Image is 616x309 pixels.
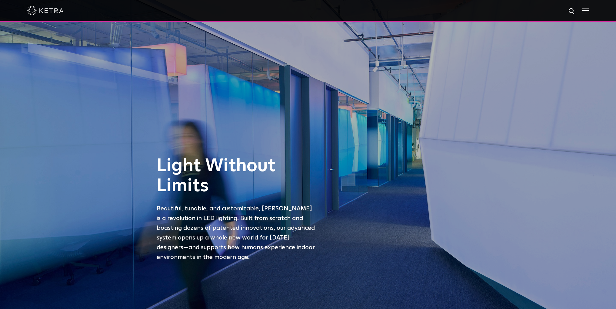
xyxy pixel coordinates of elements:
[27,6,64,15] img: ketra-logo-2019-white
[582,8,589,13] img: Hamburger%20Nav.svg
[568,8,576,15] img: search icon
[157,204,317,262] p: Beautiful, tunable, and customizable, [PERSON_NAME] is a revolution in LED lighting. Built from s...
[157,156,317,196] h1: Light Without Limits
[157,244,315,260] span: —and supports how humans experience indoor environments in the modern age.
